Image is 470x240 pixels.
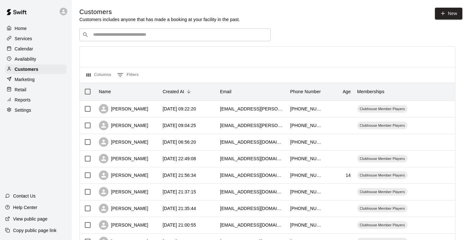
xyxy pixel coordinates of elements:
div: baseballkevin2010@yahoo.com [220,155,284,162]
a: Customers [5,64,67,74]
p: Settings [15,107,31,113]
h5: Customers [79,8,240,16]
div: Clubhouse Member Players [357,205,408,212]
div: +12158685935 [290,106,322,112]
div: Clubhouse Member Players [357,155,408,162]
p: Services [15,35,32,42]
div: Created At [159,83,217,101]
a: New [435,8,462,19]
div: annejustin.hammond@gmail.com [220,122,284,129]
p: Calendar [15,46,33,52]
div: +12679096493 [290,205,322,212]
div: +12158150359 [290,122,322,129]
div: Email [217,83,287,101]
p: Customers includes anyone that has made a booking at your facility in the past. [79,16,240,23]
div: 2025-10-08 21:56:34 [163,172,196,178]
p: Marketing [15,76,35,83]
div: [PERSON_NAME] [99,137,148,147]
p: Retail [15,86,26,93]
div: +12159006396 [290,189,322,195]
div: [PERSON_NAME] [99,204,148,213]
span: Clubhouse Member Players [357,189,408,194]
button: Show filters [115,70,140,80]
div: Age [343,83,351,101]
div: Name [96,83,159,101]
span: Clubhouse Member Players [357,123,408,128]
div: +16104622289 [290,139,322,145]
div: 2025-10-08 22:49:08 [163,155,196,162]
p: Help Center [13,204,37,211]
div: 14 [346,172,351,178]
div: hajekbrayden19@gmail.com [220,222,284,228]
p: Home [15,25,27,32]
div: Email [220,83,231,101]
div: Name [99,83,111,101]
span: Clubhouse Member Players [357,173,408,178]
div: [PERSON_NAME] [99,104,148,114]
div: 2025-10-09 09:22:20 [163,106,196,112]
p: Availability [15,56,36,62]
div: masonjaurigue@gmail.com [220,172,284,178]
div: 2025-10-08 21:35:44 [163,205,196,212]
div: [PERSON_NAME] [99,170,148,180]
span: Clubhouse Member Players [357,156,408,161]
div: pmoser@perkiomen.org [220,139,284,145]
div: 2025-10-09 06:56:20 [163,139,196,145]
p: View public page [13,216,48,222]
div: [PERSON_NAME] [99,187,148,197]
span: Clubhouse Member Players [357,222,408,228]
p: Contact Us [13,193,36,199]
div: Clubhouse Member Players [357,105,408,113]
div: Clubhouse Member Players [357,188,408,196]
div: +12676797958 [290,155,322,162]
a: Calendar [5,44,67,54]
div: 2025-10-08 21:00:55 [163,222,196,228]
div: Phone Number [290,83,321,101]
div: Created At [163,83,184,101]
p: Reports [15,97,31,103]
a: Retail [5,85,67,94]
div: [PERSON_NAME] [99,220,148,230]
div: Memberships [354,83,450,101]
a: Marketing [5,75,67,84]
a: Settings [5,105,67,115]
div: +12677422028 [290,222,322,228]
div: Clubhouse Member Players [357,122,408,129]
a: Home [5,24,67,33]
a: Reports [5,95,67,105]
div: Age [325,83,354,101]
span: Clubhouse Member Players [357,106,408,111]
div: 2025-10-09 09:04:25 [163,122,196,129]
div: jack.t.gibson@gmail.com [220,106,284,112]
div: [PERSON_NAME] [99,121,148,130]
div: [PERSON_NAME] [99,154,148,163]
div: Clubhouse Member Players [357,221,408,229]
a: Availability [5,54,67,64]
div: Clubhouse Member Players [357,171,408,179]
div: Memberships [357,83,385,101]
span: Clubhouse Member Players [357,206,408,211]
div: +12154164912 [290,172,322,178]
p: Copy public page link [13,227,56,234]
div: willh0707@gmail.com [220,205,284,212]
div: gordonsg002@gmail.com [220,189,284,195]
div: 2025-10-08 21:37:15 [163,189,196,195]
div: Phone Number [287,83,325,101]
button: Select columns [85,70,113,80]
button: Sort [184,87,193,96]
div: Search customers by name or email [79,28,271,41]
a: Services [5,34,67,43]
p: Customers [15,66,38,72]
